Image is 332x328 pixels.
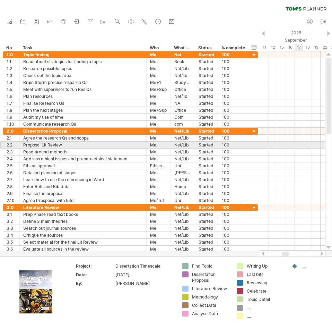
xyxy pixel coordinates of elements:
div: 100 [222,135,247,141]
div: Me [150,239,167,245]
div: Me/Tut [150,197,167,204]
div: 2.9 [7,190,16,197]
div: Me [150,218,167,225]
div: 100 [222,197,247,204]
div: Audit my use of time [23,114,143,120]
div: Me [150,142,167,148]
div: Agree Prosposal with tutor [23,197,143,204]
div: Started [199,142,215,148]
div: Study Room [174,79,191,86]
div: Finalise Research Qs [23,100,143,107]
div: 1.8 [7,107,16,113]
div: Office [174,86,191,93]
div: Enter Refs and Bib data [23,183,143,190]
div: Started [199,135,215,141]
div: Reviewing [247,280,285,286]
div: 100 [222,86,247,93]
div: 3.2 [7,218,16,225]
div: Last bits [247,271,285,277]
div: Started [199,246,215,252]
div: Book [174,58,191,65]
div: Started [199,218,215,225]
div: Me [150,183,167,190]
div: 1.0 [7,51,16,58]
div: Who [150,44,167,51]
div: Net/Lib [174,211,191,218]
div: Define 3 main theories [23,218,143,225]
div: Methodology [192,294,230,300]
div: 100 [222,232,247,238]
div: Started [199,183,215,190]
div: Learn how to use the referencing in Word [23,176,143,183]
div: Started [199,86,215,93]
div: Collect Data [192,302,230,308]
div: Celebrate [247,288,285,294]
div: Thursday, 18 September 2025 [303,44,312,51]
div: Started [199,128,215,134]
div: Me [150,155,167,162]
div: Net/Lib [174,204,191,211]
div: 100 [222,142,247,148]
div: Me [150,169,167,176]
div: Me [150,114,167,120]
div: Me+Sup [150,107,167,113]
div: Net/lib [174,93,191,100]
div: Topic finding [23,51,143,58]
div: Task [23,44,142,51]
div: Me [150,58,167,65]
div: Friday, 12 September 2025 [269,44,277,51]
div: 100 [222,176,247,183]
div: Me [150,176,167,183]
div: Read around methods [23,149,143,155]
div: com [174,121,191,127]
div: 100 [222,183,247,190]
div: 100 [222,246,247,252]
div: 100 [222,162,247,169]
div: [PERSON_NAME] [115,280,174,286]
div: 100 [222,239,247,245]
div: Search out journal sources [23,225,143,232]
div: Monday, 22 September 2025 [321,44,329,51]
div: Net/Lib [174,176,191,183]
div: 2.8 [7,183,16,190]
div: Tuesday, 16 September 2025 [286,44,295,51]
div: Started [199,51,215,58]
div: Me [150,72,167,79]
div: Started [199,204,215,211]
div: Net/Lib [174,246,191,252]
div: Started [199,239,215,245]
div: 100 [222,128,247,134]
div: Me+Sup [150,86,167,93]
div: Dissertation Proposal [192,271,230,283]
div: Started [199,169,215,176]
div: Net/Lib [174,218,191,225]
div: Status [198,44,214,51]
div: Me+1 [150,79,167,86]
div: 100 [222,211,247,218]
div: 1.2 [7,65,16,72]
div: Started [199,93,215,100]
div: Friday, 19 September 2025 [312,44,321,51]
div: 3.6 [7,246,16,252]
div: Me [150,100,167,107]
div: Com [174,114,191,120]
div: Address ethical issues and prepare ethical statement [23,155,143,162]
div: 100 [222,121,247,127]
div: Me [150,149,167,155]
div: Started [199,72,215,79]
div: Check out the topic area [23,72,143,79]
div: 1.6 [7,93,16,100]
div: Net/Lib [174,190,191,197]
div: 2.3 [7,149,16,155]
div: Net/Lib [174,149,191,155]
div: Ethical approval [23,162,143,169]
div: Started [199,79,215,86]
div: Research possible topics [23,65,143,72]
div: Plan resources [23,93,143,100]
div: 3.5 [7,239,16,245]
div: 100 [222,100,247,107]
div: 2.7 [7,176,16,183]
div: Net/Lib [174,142,191,148]
div: Detailed planning of stages [23,169,143,176]
div: 100 [222,169,247,176]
